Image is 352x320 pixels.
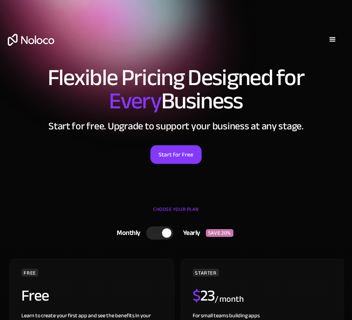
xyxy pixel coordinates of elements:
[206,229,233,237] div: SAVE 20%
[8,120,344,132] h2: Start for free. Upgrade to support your business at any stage.
[193,269,219,277] div: STARTER
[215,293,244,306] div: / month
[8,66,344,113] h1: Flexible Pricing Designed for Business
[193,281,200,310] span: $
[8,203,344,223] div: CHOOSE YOUR PLAN
[107,227,146,239] div: Monthly
[8,34,54,46] a: home
[321,28,344,51] div: menu
[21,269,38,277] div: FREE
[150,145,202,164] a: Start for Free
[21,286,48,306] h2: Free
[193,286,214,306] h2: 23
[109,79,161,123] span: Every
[173,227,206,239] div: Yearly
